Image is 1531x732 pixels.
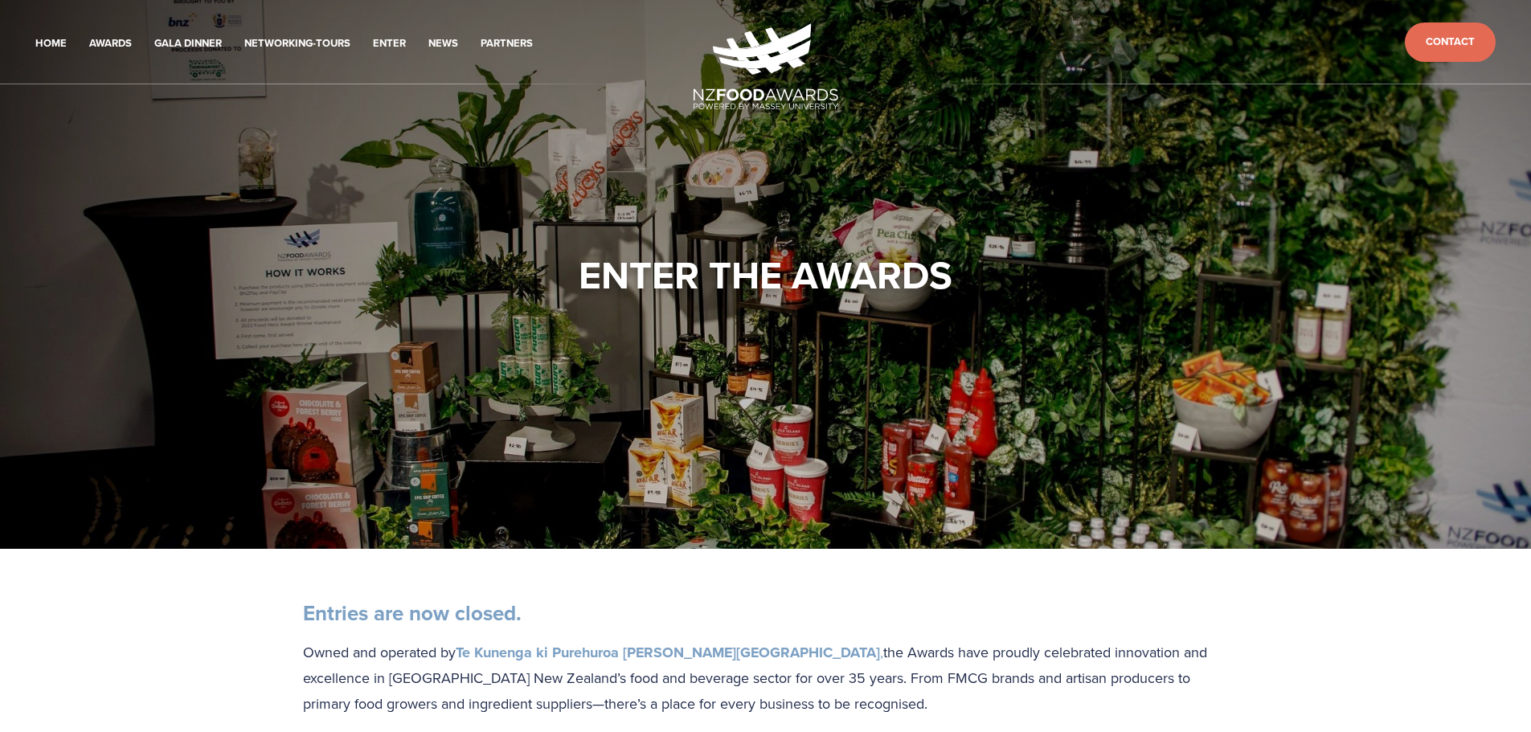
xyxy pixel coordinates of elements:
h1: Enter the Awards [303,251,1229,299]
a: Gala Dinner [154,35,222,53]
strong: Te Kunenga ki Purehuroa [PERSON_NAME][GEOGRAPHIC_DATA] [456,642,880,663]
a: Te Kunenga ki Purehuroa [PERSON_NAME][GEOGRAPHIC_DATA], [456,642,883,662]
a: Awards [89,35,132,53]
a: Enter [373,35,406,53]
p: Owned and operated by the Awards have proudly celebrated innovation and excellence in [GEOGRAPHIC... [303,640,1229,717]
a: Networking-Tours [244,35,350,53]
a: Contact [1405,22,1496,62]
strong: Entries are now closed. [303,598,522,628]
a: Partners [481,35,533,53]
a: News [428,35,458,53]
a: Home [35,35,67,53]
